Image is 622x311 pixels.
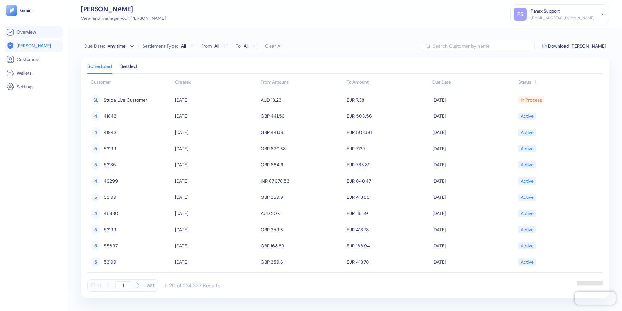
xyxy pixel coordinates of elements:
td: [DATE] [173,108,259,124]
div: Active [521,224,534,235]
div: Active [521,240,534,251]
div: Active [521,208,534,219]
div: 4 [91,176,100,186]
td: EUR 788.39 [345,157,431,173]
a: [PERSON_NAME] [6,42,61,50]
img: logo-tablet-V2.svg [6,5,17,16]
span: 53199 [104,192,116,203]
div: Active [521,127,534,138]
span: 46830 [104,208,118,219]
div: Settled [120,64,137,73]
span: 41843 [104,127,116,138]
div: 4 [91,209,100,218]
span: Due Date : [84,43,105,49]
div: [PERSON_NAME] [81,6,166,12]
td: [DATE] [173,140,259,157]
div: 5 [91,144,100,153]
td: GBP 163.89 [259,238,345,254]
td: GBP 620.63 [259,140,345,157]
div: 5 [91,160,100,170]
span: 41843 [104,111,116,122]
td: EUR 713.7 [345,140,431,157]
span: Stuba Live Customer [104,94,147,105]
button: From [213,41,228,51]
div: 5 [91,225,100,234]
button: Download [PERSON_NAME] [542,44,606,48]
div: Active [521,111,534,122]
div: PS [514,8,527,21]
td: [DATE] [173,124,259,140]
button: Due Date:Any time [84,43,134,49]
th: To Amount [345,76,431,89]
td: EUR 413.78 [345,254,431,270]
div: In Process [521,94,542,105]
td: [DATE] [431,205,517,221]
label: From [201,44,212,48]
td: EUR 7.38 [345,92,431,108]
div: 4 [91,111,100,121]
span: 55697 [104,240,118,251]
div: 1-20 of 234,337 Results [165,282,220,289]
div: Sort ascending [518,79,599,86]
div: Active [521,192,534,203]
td: [DATE] [173,92,259,108]
td: EUR 413.88 [345,189,431,205]
div: Sort ascending [175,79,258,86]
a: Customers [6,55,61,63]
td: EUR 116.59 [345,205,431,221]
td: GBP 441.56 [259,124,345,140]
span: 53199 [104,257,116,268]
div: Active [521,257,534,268]
button: Last [144,279,155,292]
div: Scheduled [87,64,112,73]
td: INR 87,678.53 [259,173,345,189]
td: [DATE] [431,92,517,108]
span: 53199 [104,143,116,154]
td: [DATE] [173,189,259,205]
div: Active [521,143,534,154]
td: EUR 508.56 [345,108,431,124]
td: [DATE] [173,254,259,270]
td: [DATE] [431,157,517,173]
td: [DATE] [431,238,517,254]
div: 5 [91,257,100,267]
button: First [91,279,102,292]
div: 5 [91,192,100,202]
td: GBP 359.6 [259,254,345,270]
td: AUD 207.11 [259,205,345,221]
span: 53199 [104,224,116,235]
td: [DATE] [431,108,517,124]
img: logo [20,8,32,13]
td: GBP 441.56 [259,108,345,124]
button: Settlement Type: [181,41,193,51]
td: [DATE] [173,205,259,221]
td: [DATE] [431,140,517,157]
div: Active [521,175,534,186]
div: SL [91,95,100,105]
td: [DATE] [431,173,517,189]
td: EUR 188.94 [345,238,431,254]
td: EUR 413.78 [345,221,431,238]
td: [DATE] [431,221,517,238]
div: 4 [91,127,100,137]
th: From Amount [259,76,345,89]
a: Settings [6,83,61,90]
button: To [242,41,257,51]
span: Settings [17,83,34,90]
td: [DATE] [173,221,259,238]
td: GBP 684.9 [259,157,345,173]
div: 5 [91,241,100,251]
span: Wallets [17,70,32,76]
td: AUD 13.23 [259,92,345,108]
iframe: Chatra live chat [575,292,616,305]
td: EUR 508.56 [345,124,431,140]
td: [DATE] [173,157,259,173]
div: Panax Support [531,8,560,15]
td: [DATE] [431,254,517,270]
a: Wallets [6,69,61,77]
td: [DATE] [431,124,517,140]
label: To [236,44,241,48]
div: Active [521,159,534,170]
td: GBP 359.91 [259,189,345,205]
td: [DATE] [173,238,259,254]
